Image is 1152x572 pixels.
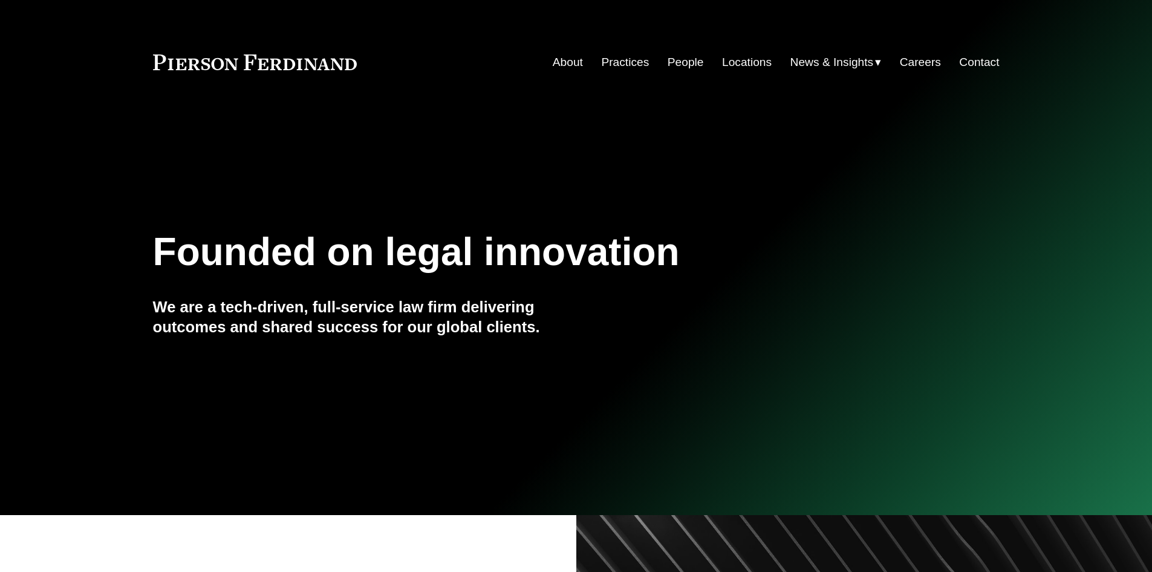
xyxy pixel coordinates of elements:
a: Careers [900,51,941,74]
a: folder dropdown [790,51,882,74]
h4: We are a tech-driven, full-service law firm delivering outcomes and shared success for our global... [153,297,576,337]
a: People [668,51,704,74]
span: News & Insights [790,52,874,73]
h1: Founded on legal innovation [153,230,859,274]
a: Contact [959,51,999,74]
a: About [553,51,583,74]
a: Practices [601,51,649,74]
a: Locations [722,51,772,74]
